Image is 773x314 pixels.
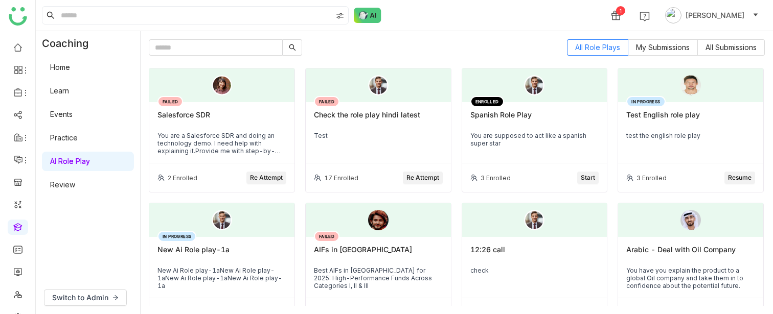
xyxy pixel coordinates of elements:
[724,172,755,184] button: Resume
[577,172,599,184] button: Start
[314,132,443,139] div: Test
[728,173,752,183] span: Resume
[626,96,665,107] div: IN PROGRESS
[665,7,681,23] img: avatar
[636,43,690,52] span: My Submissions
[314,231,339,242] div: FAILED
[212,75,232,95] img: female-person.png
[52,292,108,303] span: Switch to Admin
[157,245,286,262] div: New Ai Role play-1a
[368,75,389,95] img: male-person.png
[406,173,439,183] span: Re Attempt
[470,267,599,274] div: check
[36,31,104,56] div: Coaching
[212,210,232,230] img: male-person.png
[403,172,443,184] button: Re Attempt
[663,7,761,23] button: [PERSON_NAME]
[470,245,599,262] div: 12:26 call
[636,174,667,182] div: 3 Enrolled
[157,267,286,289] div: New Ai Role play-1aNew Ai Role play-1aNew Ai Role play-1aNew Ai Role play-1a
[157,231,196,242] div: IN PROGRESS
[50,86,69,95] a: Learn
[314,96,339,107] div: FAILED
[581,173,595,183] span: Start
[470,110,599,128] div: Spanish Role Play
[706,43,757,52] span: All Submissions
[314,110,443,128] div: Check the role play hindi latest
[481,174,511,182] div: 3 Enrolled
[354,8,381,23] img: ask-buddy-normal.svg
[314,245,443,262] div: AIFs in [GEOGRAPHIC_DATA]
[50,110,73,118] a: Events
[157,132,286,155] div: You are a Salesforce SDR and doing an technology demo. I need help with explaining it.Provide me ...
[50,133,78,142] a: Practice
[470,132,599,147] div: You are supposed to act like a spanish super star
[157,110,286,128] div: Salesforce SDR
[368,210,389,230] img: 6891e6b463e656570aba9a5a
[680,210,701,230] img: 689c4d09a2c09d0bea1c05ba
[50,63,70,71] a: Home
[50,180,75,189] a: Review
[157,96,183,107] div: FAILED
[314,267,443,289] div: Best AIFs in [GEOGRAPHIC_DATA] for 2025: High-Performance Funds Across Categories I, II & III
[626,110,755,128] div: Test English role play
[626,132,755,139] div: test the english role play
[524,210,544,230] img: male-person.png
[680,75,701,95] img: 68930212d8d78f14571aeecf
[44,289,127,306] button: Switch to Admin
[686,10,744,21] span: [PERSON_NAME]
[626,245,755,262] div: Arabic - Deal with Oil Company
[626,267,755,289] div: You have you explain the product to a global Oil company and take them in to confidence about the...
[250,173,283,183] span: Re Attempt
[575,43,620,52] span: All Role Plays
[524,75,544,95] img: male-person.png
[640,11,650,21] img: help.svg
[246,172,286,184] button: Re Attempt
[168,174,197,182] div: 2 Enrolled
[50,157,90,165] a: AI Role Play
[336,12,344,20] img: search-type.svg
[9,7,27,26] img: logo
[324,174,358,182] div: 17 Enrolled
[470,96,504,107] div: ENROLLED
[616,6,625,15] div: 1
